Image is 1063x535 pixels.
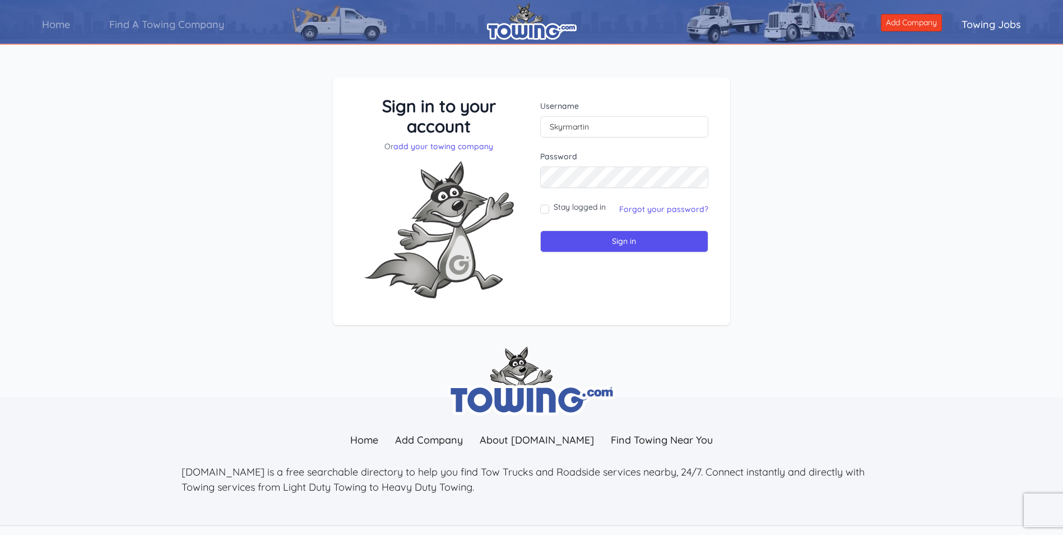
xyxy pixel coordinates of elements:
[540,230,709,252] input: Sign in
[540,151,709,162] label: Password
[602,428,721,452] a: Find Towing Near You
[487,3,577,40] img: logo.png
[355,96,523,136] h3: Sign in to your account
[182,464,882,495] p: [DOMAIN_NAME] is a free searchable directory to help you find Tow Trucks and Roadside services ne...
[448,347,616,416] img: towing
[393,141,493,151] a: add your towing company
[881,14,942,31] a: Add Company
[355,141,523,152] p: Or
[471,428,602,452] a: About [DOMAIN_NAME]
[619,204,708,214] a: Forgot your password?
[90,8,244,40] a: Find A Towing Company
[387,428,471,452] a: Add Company
[540,100,709,112] label: Username
[355,152,523,307] img: Fox-Excited.png
[554,201,606,213] label: Stay logged in
[942,8,1041,40] a: Towing Jobs
[22,8,90,40] a: Home
[342,428,387,452] a: Home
